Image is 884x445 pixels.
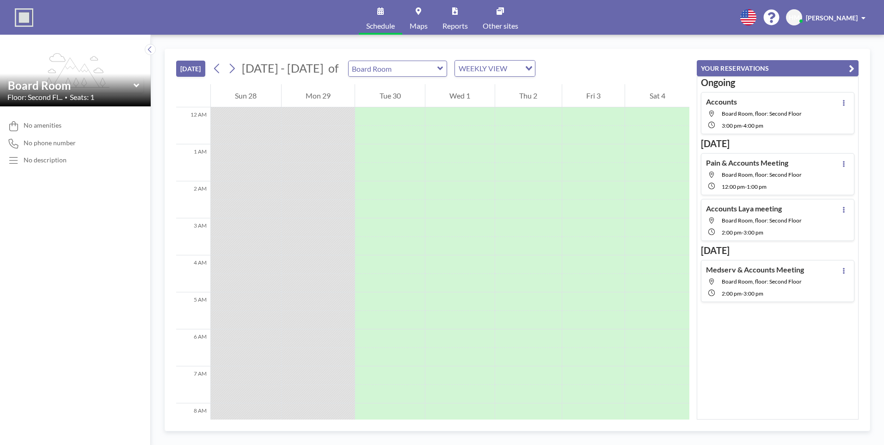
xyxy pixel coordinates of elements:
[457,62,509,74] span: WEEKLY VIEW
[789,13,800,22] span: HM
[328,61,338,75] span: of
[176,218,210,255] div: 3 AM
[176,403,210,440] div: 8 AM
[442,22,468,30] span: Reports
[349,61,437,76] input: Board Room
[701,138,854,149] h3: [DATE]
[176,329,210,366] div: 6 AM
[425,84,495,107] div: Wed 1
[455,61,535,76] div: Search for option
[15,8,33,27] img: organization-logo
[176,292,210,329] div: 5 AM
[8,79,134,92] input: Board Room
[510,62,520,74] input: Search for option
[176,107,210,144] div: 12 AM
[282,84,355,107] div: Mon 29
[743,229,763,236] span: 3:00 PM
[495,84,562,107] div: Thu 2
[24,121,61,130] span: No amenities
[366,22,395,30] span: Schedule
[70,93,94,102] span: Seats: 1
[176,61,205,77] button: [DATE]
[806,14,858,22] span: [PERSON_NAME]
[176,181,210,218] div: 2 AM
[706,204,782,213] h4: Accounts Laya meeting
[176,366,210,403] div: 7 AM
[24,139,76,147] span: No phone number
[697,60,859,76] button: YOUR RESERVATIONS
[706,265,804,274] h4: Medserv & Accounts Meeting
[211,84,281,107] div: Sun 28
[483,22,518,30] span: Other sites
[562,84,625,107] div: Fri 3
[65,94,68,100] span: •
[410,22,428,30] span: Maps
[722,122,742,129] span: 3:00 PM
[743,122,763,129] span: 4:00 PM
[24,156,67,164] div: No description
[706,97,737,106] h4: Accounts
[722,278,802,285] span: Board Room, floor: Second Floor
[242,61,324,75] span: [DATE] - [DATE]
[722,229,742,236] span: 2:00 PM
[722,110,802,117] span: Board Room, floor: Second Floor
[722,183,745,190] span: 12:00 PM
[722,171,802,178] span: Board Room, floor: Second Floor
[722,290,742,297] span: 2:00 PM
[701,245,854,256] h3: [DATE]
[742,229,743,236] span: -
[176,255,210,292] div: 4 AM
[625,84,689,107] div: Sat 4
[7,93,62,102] span: Floor: Second Fl...
[355,84,425,107] div: Tue 30
[745,183,747,190] span: -
[706,158,788,167] h4: Pain & Accounts Meeting
[742,290,743,297] span: -
[176,144,210,181] div: 1 AM
[701,77,854,88] h3: Ongoing
[747,183,767,190] span: 1:00 PM
[743,290,763,297] span: 3:00 PM
[722,217,802,224] span: Board Room, floor: Second Floor
[742,122,743,129] span: -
